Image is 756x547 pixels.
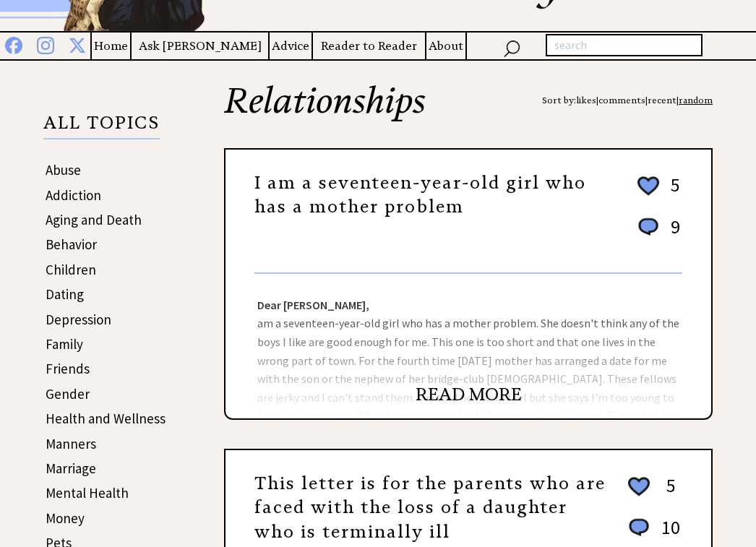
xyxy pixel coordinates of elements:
[69,34,86,53] img: x%20blue.png
[46,410,166,427] a: Health and Wellness
[46,385,90,402] a: Gender
[663,173,681,213] td: 5
[416,384,522,405] a: READ MORE
[46,335,83,353] a: Family
[37,34,54,54] img: instagram%20blue.png
[654,473,681,514] td: 5
[43,115,160,139] p: ALL TOPICS
[626,516,652,539] img: message_round%201.png
[224,83,713,148] h2: Relationships
[270,37,312,55] a: Advice
[254,172,586,218] a: I am a seventeen-year-old girl who has a mother problem
[635,173,661,199] img: heart_outline%202.png
[46,460,96,477] a: Marriage
[46,360,90,377] a: Friends
[257,298,369,312] strong: Dear [PERSON_NAME],
[313,37,425,55] a: Reader to Reader
[92,37,130,55] a: Home
[598,95,645,105] a: comments
[46,261,96,278] a: Children
[46,186,101,204] a: Addiction
[46,509,85,527] a: Money
[225,274,711,418] div: am a seventeen-year-old girl who has a mother problem. She doesn't think any of the boys I like a...
[546,34,703,57] input: search
[46,435,96,452] a: Manners
[46,311,111,328] a: Depression
[46,236,97,253] a: Behavior
[46,211,142,228] a: Aging and Death
[46,161,81,178] a: Abuse
[626,474,652,499] img: heart_outline%202.png
[254,473,606,543] a: This letter is for the parents who are faced with the loss of a daughter who is terminally ill
[426,37,465,55] a: About
[635,215,661,238] img: message_round%201.png
[576,95,596,105] a: likes
[503,37,520,58] img: search_nav.png
[679,95,713,105] a: random
[46,484,129,501] a: Mental Health
[5,34,22,54] img: facebook%20blue.png
[542,83,713,118] div: Sort by: | | |
[663,215,681,253] td: 9
[46,285,84,303] a: Dating
[648,95,676,105] a: recent
[132,37,268,55] a: Ask [PERSON_NAME]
